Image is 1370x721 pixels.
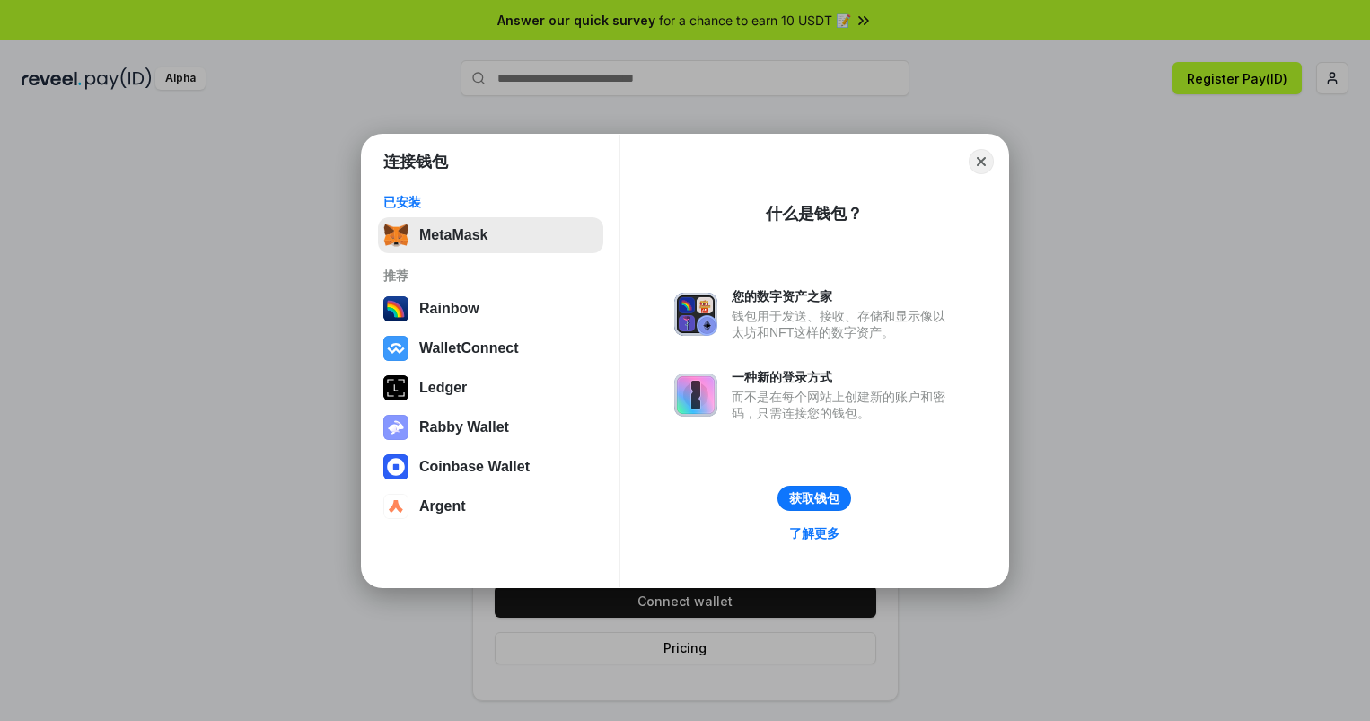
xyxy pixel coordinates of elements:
a: 了解更多 [778,522,850,545]
div: 已安装 [383,194,598,210]
img: svg+xml,%3Csvg%20xmlns%3D%22http%3A%2F%2Fwww.w3.org%2F2000%2Fsvg%22%20fill%3D%22none%22%20viewBox... [674,293,717,336]
div: Rabby Wallet [419,419,509,435]
img: svg+xml,%3Csvg%20width%3D%2228%22%20height%3D%2228%22%20viewBox%3D%220%200%2028%2028%22%20fill%3D... [383,336,408,361]
button: Ledger [378,370,603,406]
div: WalletConnect [419,340,519,356]
div: 获取钱包 [789,490,839,506]
img: svg+xml,%3Csvg%20width%3D%22120%22%20height%3D%22120%22%20viewBox%3D%220%200%20120%20120%22%20fil... [383,296,408,321]
button: 获取钱包 [777,486,851,511]
div: 一种新的登录方式 [732,369,954,385]
img: svg+xml,%3Csvg%20width%3D%2228%22%20height%3D%2228%22%20viewBox%3D%220%200%2028%2028%22%20fill%3D... [383,494,408,519]
button: WalletConnect [378,330,603,366]
div: Ledger [419,380,467,396]
div: 了解更多 [789,525,839,541]
img: svg+xml,%3Csvg%20width%3D%2228%22%20height%3D%2228%22%20viewBox%3D%220%200%2028%2028%22%20fill%3D... [383,454,408,479]
button: Coinbase Wallet [378,449,603,485]
div: 推荐 [383,268,598,284]
div: 您的数字资产之家 [732,288,954,304]
button: MetaMask [378,217,603,253]
div: 钱包用于发送、接收、存储和显示像以太坊和NFT这样的数字资产。 [732,308,954,340]
div: 什么是钱包？ [766,203,863,224]
img: svg+xml,%3Csvg%20xmlns%3D%22http%3A%2F%2Fwww.w3.org%2F2000%2Fsvg%22%20fill%3D%22none%22%20viewBox... [383,415,408,440]
button: Close [969,149,994,174]
div: 而不是在每个网站上创建新的账户和密码，只需连接您的钱包。 [732,389,954,421]
img: svg+xml,%3Csvg%20xmlns%3D%22http%3A%2F%2Fwww.w3.org%2F2000%2Fsvg%22%20width%3D%2228%22%20height%3... [383,375,408,400]
button: Argent [378,488,603,524]
div: MetaMask [419,227,487,243]
div: Coinbase Wallet [419,459,530,475]
button: Rainbow [378,291,603,327]
div: Rainbow [419,301,479,317]
img: svg+xml,%3Csvg%20fill%3D%22none%22%20height%3D%2233%22%20viewBox%3D%220%200%2035%2033%22%20width%... [383,223,408,248]
div: Argent [419,498,466,514]
img: svg+xml,%3Csvg%20xmlns%3D%22http%3A%2F%2Fwww.w3.org%2F2000%2Fsvg%22%20fill%3D%22none%22%20viewBox... [674,374,717,417]
button: Rabby Wallet [378,409,603,445]
h1: 连接钱包 [383,151,448,172]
